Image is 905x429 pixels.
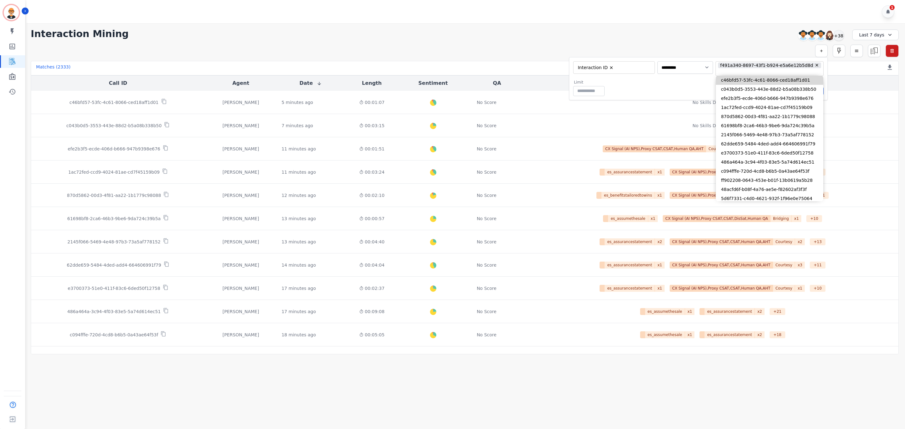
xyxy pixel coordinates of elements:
div: [PERSON_NAME] [210,215,271,222]
span: es_assurancestatement [605,169,655,176]
li: 5d6f7331-c4d0-4621-932f-1f96e0e75064 [716,194,823,203]
span: es_assurancestatement [705,331,755,338]
div: [PERSON_NAME] [210,285,271,291]
h1: Interaction Mining [31,28,129,40]
li: Interaction ID [576,65,616,71]
div: No Score [477,262,496,268]
li: c46bfd57-53fc-4c61-8066-ced18aff1d01 [716,76,823,85]
span: Courtesy [773,238,795,245]
button: Length [362,79,382,87]
li: 61698bf8-2ca6-46b3-9be6-9da724c39b5a [716,121,823,130]
button: Date [299,79,322,87]
li: 2145f066-5469-4e48-97b3-73a5af778152 [716,130,823,139]
div: [PERSON_NAME] [210,262,271,268]
div: 00:05:05 [350,332,394,338]
button: Agent [232,79,249,87]
span: x 1 [655,285,665,292]
p: 486a464a-3c94-4f03-83e5-5a74d614ec51 [67,308,161,315]
p: 2145f066-5469-4e48-97b3-73a5af778152 [68,239,161,245]
li: 486a464a-3c94-4f03-83e5-5a74d614ec51 [716,158,823,167]
div: 00:02:37 [350,285,394,291]
div: 17 minutes ago [282,285,316,291]
div: No Score [477,285,496,291]
div: 00:04:40 [350,239,394,245]
div: 13 minutes ago [282,215,316,222]
div: [PERSON_NAME] [210,122,271,129]
li: c043b0d5-3553-443e-88d2-b5a08b338b50 [716,85,823,94]
button: Sentiment [418,79,447,87]
div: No Score [477,122,496,129]
div: No Score [477,146,496,152]
div: [PERSON_NAME] [210,239,271,245]
p: c46bfd57-53fc-4c61-8066-ced18aff1d01 [69,99,159,106]
li: efe2b3f5-ecde-406d-b666-947b9398e676 [716,94,823,103]
div: 11 minutes ago [282,169,316,175]
span: es_assurancestatement [605,285,655,292]
div: 00:03:15 [350,122,394,129]
span: CX Signal (AI NPS),Proxy CSAT,CSAT,Human QA,AHT [670,285,773,292]
div: 5 minutes ago [282,99,313,106]
li: e3700373-51e0-411f-83c6-6ded50f12758 [716,149,823,158]
li: 48acfd6f-b08f-4a76-ae5e-f82602af3f3f [716,185,823,194]
div: + 21 [770,308,785,315]
span: CX Signal (AI NPS),Proxy CSAT,CSAT,DisSat,Human QA [663,215,771,222]
li: f491a340-8697-43f1-b924-e5a6e12b5d8d [718,62,821,68]
span: Courtesy [706,145,728,152]
span: x 1 [648,215,658,222]
div: No Score [477,215,496,222]
span: x 1 [655,169,665,176]
span: Courtesy [773,262,795,269]
span: x 1 [685,331,695,338]
span: x 1 [655,192,665,199]
p: 61698bf8-2ca6-46b3-9be6-9da724c39b5a [67,215,161,222]
div: No Score [477,239,496,245]
p: e3700373-51e0-411f-83c6-6ded50f12758 [68,285,160,291]
div: 00:02:10 [350,192,394,198]
ul: selected options [717,62,822,76]
div: [PERSON_NAME] [210,192,271,198]
div: No Score [477,192,496,198]
li: ff902208-0643-453e-b01f-13b0619a5b28 [716,176,823,185]
button: QA [493,79,501,87]
div: + 18 [770,331,785,338]
div: + 10 [810,285,825,292]
div: No Skills Detected [693,122,733,129]
span: es_assumethesale [645,308,685,315]
span: Bridging [771,215,792,222]
div: + 10 [806,215,822,222]
div: + 13 [810,238,825,245]
span: CX Signal (AI NPS),Proxy CSAT,CSAT,Human QA,AHT [670,169,773,176]
div: +38 [833,30,844,41]
div: 14 minutes ago [282,262,316,268]
div: 11 minutes ago [282,146,316,152]
div: No Score [477,308,496,315]
div: [PERSON_NAME] [210,169,271,175]
div: 12 minutes ago [282,192,316,198]
div: 00:01:07 [350,99,394,106]
div: 1 [890,5,895,10]
span: CX Signal (AI NPS),Proxy CSAT,CSAT,DisSat,Human QA [670,192,777,199]
span: es_benefitstailoredtowins [601,192,655,199]
div: 17 minutes ago [282,308,316,315]
span: Courtesy [773,285,795,292]
span: x 1 [685,308,695,315]
p: c094fffe-720d-4cd8-b6b5-0a43ae64f53f [70,332,158,338]
span: es_assurancestatement [605,262,655,269]
span: x 2 [755,308,765,315]
div: Last 7 days [852,30,899,40]
ul: selected options [575,64,651,71]
span: x 1 [795,285,805,292]
p: efe2b3f5-ecde-406d-b666-947b9398e676 [68,146,160,152]
div: 13 minutes ago [282,239,316,245]
div: No Skills Detected [693,99,733,106]
div: 00:04:04 [350,262,394,268]
button: Remove Interaction ID [609,65,614,70]
button: Call ID [109,79,127,87]
div: 00:00:57 [350,215,394,222]
div: Matches ( 2333 ) [36,64,71,73]
li: 62dde659-5484-4ded-add4-664606991f79 [716,139,823,149]
div: 00:01:51 [350,146,394,152]
label: Limit [574,80,605,85]
span: x 2 [795,238,805,245]
div: 00:03:24 [350,169,394,175]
